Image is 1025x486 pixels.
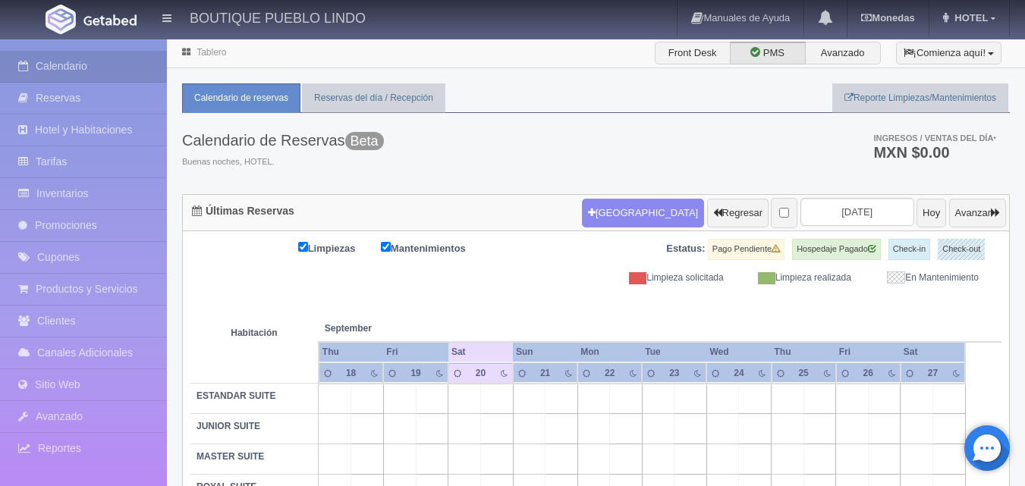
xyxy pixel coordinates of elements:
[666,242,705,256] label: Estatus:
[949,199,1006,227] button: Avanzar
[381,239,489,256] label: Mantenimientos
[863,271,990,284] div: En Mantenimiento
[182,83,300,113] a: Calendario de reservas
[513,342,577,362] th: Sun
[448,342,513,362] th: Sat
[665,367,684,380] div: 23
[46,5,76,34] img: Getabed
[901,342,965,362] th: Sat
[319,342,384,362] th: Thu
[600,367,619,380] div: 22
[917,199,946,227] button: Hoy
[859,367,878,380] div: 26
[471,367,490,380] div: 20
[706,342,771,362] th: Wed
[182,156,384,168] span: Buenas noches, HOTEL.
[197,451,264,462] b: MASTER SUITE
[794,367,813,380] div: 25
[730,42,806,64] label: PMS
[707,199,769,227] button: Regresar
[577,342,642,362] th: Mon
[642,342,706,362] th: Tue
[655,42,731,64] label: Front Desk
[345,132,384,150] span: Beta
[772,342,836,362] th: Thu
[231,328,277,339] strong: Habitación
[923,367,942,380] div: 27
[536,367,555,380] div: 21
[197,421,260,431] b: JUNIOR SUITE
[582,199,704,227] button: [GEOGRAPHIC_DATA]
[190,8,366,27] h4: BOUTIQUE PUEBLO LINDO
[197,47,226,58] a: Tablero
[873,145,996,160] h3: MXN $0.00
[888,239,930,260] label: Check-in
[407,367,426,380] div: 19
[298,239,379,256] label: Limpiezas
[735,271,863,284] div: Limpieza realizada
[298,242,308,252] input: Limpiezas
[861,12,914,24] b: Monedas
[832,83,1008,113] a: Reporte Limpiezas/Mantenimientos
[608,271,735,284] div: Limpieza solicitada
[192,205,294,217] h4: Últimas Reservas
[896,42,1001,64] button: ¡Comienza aquí!
[729,367,748,380] div: 24
[951,12,988,24] span: HOTEL
[873,133,996,143] span: Ingresos / Ventas del día
[197,390,275,401] b: ESTANDAR SUITE
[83,14,137,26] img: Getabed
[805,42,881,64] label: Avanzado
[381,242,391,252] input: Mantenimientos
[708,239,784,260] label: Pago Pendiente
[792,239,881,260] label: Hospedaje Pagado
[341,367,360,380] div: 18
[938,239,985,260] label: Check-out
[325,322,442,335] span: September
[182,132,384,149] h3: Calendario de Reservas
[383,342,448,362] th: Fri
[836,342,901,362] th: Fri
[302,83,445,113] a: Reservas del día / Recepción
